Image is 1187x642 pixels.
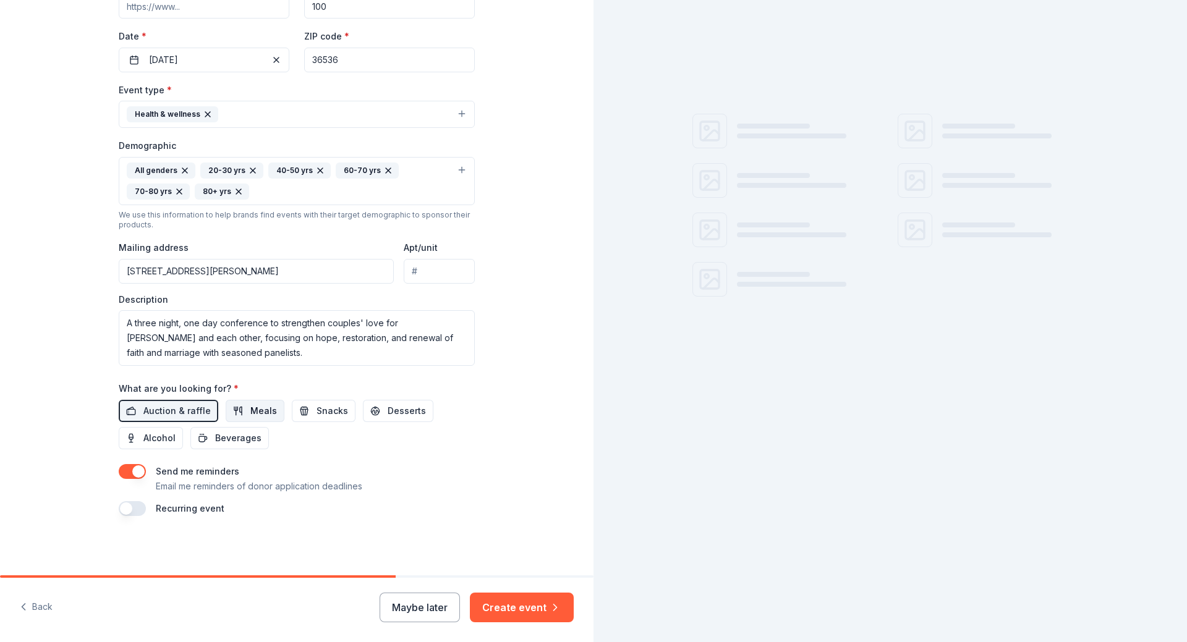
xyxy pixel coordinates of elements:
button: Snacks [292,400,355,422]
input: 12345 (U.S. only) [304,48,475,72]
div: All genders [127,163,195,179]
div: 20-30 yrs [200,163,263,179]
div: We use this information to help brands find events with their target demographic to sponsor their... [119,210,475,230]
span: Meals [250,403,277,418]
button: All genders20-30 yrs40-50 yrs60-70 yrs70-80 yrs80+ yrs [119,157,475,205]
label: Recurring event [156,503,224,513]
label: Mailing address [119,242,189,254]
input: # [404,259,475,284]
span: Alcohol [143,431,176,446]
button: Health & wellness [119,101,475,128]
button: Create event [470,593,574,622]
label: Description [119,294,168,306]
button: Auction & raffle [119,400,218,422]
label: What are you looking for? [119,382,239,395]
span: Auction & raffle [143,403,211,418]
label: Demographic [119,140,176,152]
button: Alcohol [119,427,183,449]
textarea: A three night, one day conference to strengthen couples' love for [PERSON_NAME] and each other, f... [119,310,475,366]
label: Event type [119,84,172,96]
button: Desserts [363,400,433,422]
span: Desserts [388,403,426,418]
div: 70-80 yrs [127,184,190,200]
button: [DATE] [119,48,289,72]
button: Beverages [190,427,269,449]
div: Health & wellness [127,106,218,122]
label: Date [119,30,289,43]
div: 80+ yrs [195,184,249,200]
button: Meals [226,400,284,422]
div: 60-70 yrs [336,163,399,179]
button: Maybe later [380,593,460,622]
button: Back [20,594,53,620]
p: Email me reminders of donor application deadlines [156,479,362,494]
label: Apt/unit [404,242,438,254]
span: Snacks [317,403,348,418]
label: ZIP code [304,30,349,43]
div: 40-50 yrs [268,163,331,179]
span: Beverages [215,431,262,446]
input: Enter a US address [119,259,394,284]
label: Send me reminders [156,466,239,476]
